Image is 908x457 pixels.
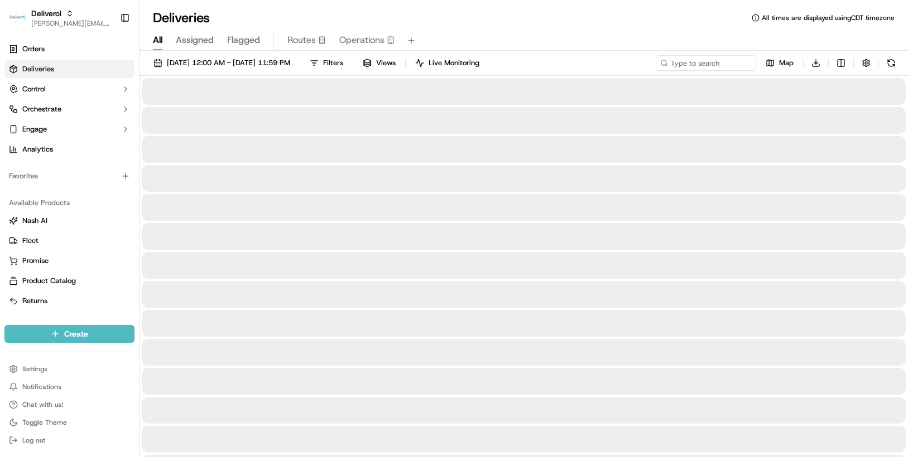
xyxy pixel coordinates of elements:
[4,361,134,377] button: Settings
[22,276,76,286] span: Product Catalog
[4,325,134,343] button: Create
[22,144,53,154] span: Analytics
[4,140,134,158] a: Analytics
[323,58,343,68] span: Filters
[22,256,49,266] span: Promise
[4,379,134,395] button: Notifications
[22,400,63,409] span: Chat with us!
[153,9,210,27] h1: Deliveries
[4,397,134,412] button: Chat with us!
[22,104,61,114] span: Orchestrate
[339,33,385,47] span: Operations
[22,418,67,427] span: Toggle Theme
[22,382,61,391] span: Notifications
[22,296,47,306] span: Returns
[4,292,134,310] button: Returns
[9,216,130,226] a: Nash AI
[9,256,130,266] a: Promise
[9,276,130,286] a: Product Catalog
[176,33,214,47] span: Assigned
[167,58,290,68] span: [DATE] 12:00 AM - [DATE] 11:59 PM
[22,124,47,134] span: Engage
[4,167,134,185] div: Favorites
[429,58,479,68] span: Live Monitoring
[22,44,45,54] span: Orders
[9,236,130,246] a: Fleet
[22,84,46,94] span: Control
[22,236,39,246] span: Fleet
[779,58,794,68] span: Map
[4,4,116,31] button: DeliverolDeliverol[PERSON_NAME][EMAIL_ADDRESS][PERSON_NAME][DOMAIN_NAME]
[410,55,484,71] button: Live Monitoring
[358,55,401,71] button: Views
[4,415,134,430] button: Toggle Theme
[9,296,130,306] a: Returns
[4,120,134,138] button: Engage
[4,80,134,98] button: Control
[883,55,899,71] button: Refresh
[22,364,47,373] span: Settings
[9,10,27,26] img: Deliverol
[153,33,162,47] span: All
[4,272,134,290] button: Product Catalog
[4,60,134,78] a: Deliveries
[4,212,134,230] button: Nash AI
[148,55,295,71] button: [DATE] 12:00 AM - [DATE] 11:59 PM
[22,64,54,74] span: Deliveries
[4,232,134,250] button: Fleet
[31,19,111,28] button: [PERSON_NAME][EMAIL_ADDRESS][PERSON_NAME][DOMAIN_NAME]
[22,216,47,226] span: Nash AI
[4,432,134,448] button: Log out
[761,55,799,71] button: Map
[31,8,61,19] button: Deliverol
[4,100,134,118] button: Orchestrate
[4,194,134,212] div: Available Products
[4,40,134,58] a: Orders
[4,252,134,270] button: Promise
[227,33,260,47] span: Flagged
[287,33,316,47] span: Routes
[305,55,348,71] button: Filters
[656,55,756,71] input: Type to search
[762,13,895,22] span: All times are displayed using CDT timezone
[22,436,45,445] span: Log out
[376,58,396,68] span: Views
[64,328,88,339] span: Create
